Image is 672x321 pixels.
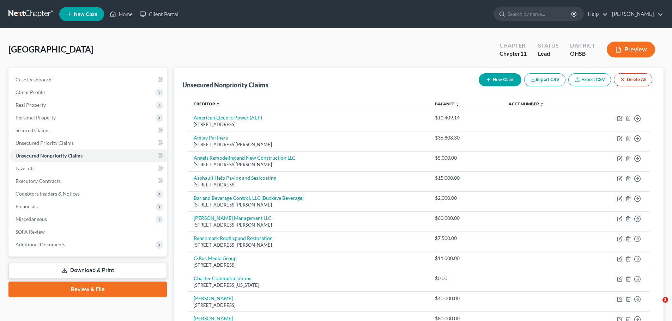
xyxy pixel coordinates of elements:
[16,76,52,82] span: Case Dashboard
[194,115,262,121] a: American Electric Power (AEP)
[194,302,424,309] div: [STREET_ADDRESS]
[74,12,97,17] span: New Case
[216,102,220,106] i: unfold_more
[435,255,497,262] div: $11,000.00
[194,141,424,148] div: [STREET_ADDRESS][PERSON_NAME]
[194,175,276,181] a: Asphault Help Paving and Sealcoating
[435,295,497,302] div: $40,000.00
[194,275,251,281] a: Charter Communiciations
[194,135,228,141] a: Amjay Partners
[194,295,233,301] a: [PERSON_NAME]
[500,42,527,50] div: Chapter
[8,44,93,54] span: [GEOGRAPHIC_DATA]
[10,175,167,187] a: Executory Contracts
[136,8,182,20] a: Client Portal
[662,297,668,303] span: 3
[194,242,424,248] div: [STREET_ADDRESS][PERSON_NAME]
[8,262,167,279] a: Download & Print
[194,155,296,161] a: Angels Remodeling and New Construction LLC
[10,137,167,149] a: Unsecured Priority Claims
[16,203,38,209] span: Financials
[16,153,83,159] span: Unsecured Nonpriority Claims
[16,178,61,184] span: Executory Contracts
[648,297,665,314] iframe: Intercom live chat
[194,222,424,228] div: [STREET_ADDRESS][PERSON_NAME]
[538,50,559,58] div: Lead
[194,121,424,128] div: [STREET_ADDRESS]
[194,235,273,241] a: Benchmark Roofing and Restoration
[16,102,46,108] span: Real Property
[16,89,45,95] span: Client Profile
[435,235,497,242] div: $7,500.00
[10,124,167,137] a: Secured Claims
[194,161,424,168] div: [STREET_ADDRESS][PERSON_NAME]
[10,149,167,162] a: Unsecured Nonpriority Claims
[455,102,460,106] i: unfold_more
[508,7,572,20] input: Search by name...
[435,154,497,161] div: $5,000.00
[16,241,65,247] span: Additional Documents
[500,50,527,58] div: Chapter
[10,73,167,86] a: Case Dashboard
[607,42,655,57] button: Preview
[16,115,56,121] span: Personal Property
[194,262,424,268] div: [STREET_ADDRESS]
[106,8,136,20] a: Home
[16,140,74,146] span: Unsecured Priority Claims
[568,73,611,86] a: Export CSV
[570,50,595,58] div: OHSB
[570,42,595,50] div: District
[435,101,460,106] a: Balance unfold_more
[16,191,80,197] span: Codebtors Insiders & Notices
[16,165,35,171] span: Lawsuits
[609,8,663,20] a: [PERSON_NAME]
[16,127,49,133] span: Secured Claims
[8,282,167,297] a: Review & File
[435,275,497,282] div: $0.00
[435,215,497,222] div: $60,000.00
[182,81,268,89] div: Unsecured Nonpriority Claims
[194,195,304,201] a: Bar and Beverage Control, LLC (Buckeye Beverage)
[479,73,521,86] button: New Claim
[194,282,424,289] div: [STREET_ADDRESS][US_STATE]
[194,202,424,208] div: [STREET_ADDRESS][PERSON_NAME]
[194,255,237,261] a: C-Bus Media Group
[435,195,497,202] div: $2,000.00
[10,226,167,238] a: SOFA Review
[614,73,652,86] button: Delete All
[435,114,497,121] div: $10,409.14
[435,134,497,141] div: $36,808.30
[194,181,424,188] div: [STREET_ADDRESS]
[194,101,220,106] a: Creditor unfold_more
[509,101,544,106] a: Acct Number unfold_more
[538,42,559,50] div: Status
[16,229,45,235] span: SOFA Review
[584,8,608,20] a: Help
[524,73,565,86] button: Import CSV
[194,215,272,221] a: [PERSON_NAME] Management LLC
[10,162,167,175] a: Lawsuits
[520,50,527,57] span: 11
[435,174,497,181] div: $15,000.00
[540,102,544,106] i: unfold_more
[16,216,47,222] span: Miscellaneous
